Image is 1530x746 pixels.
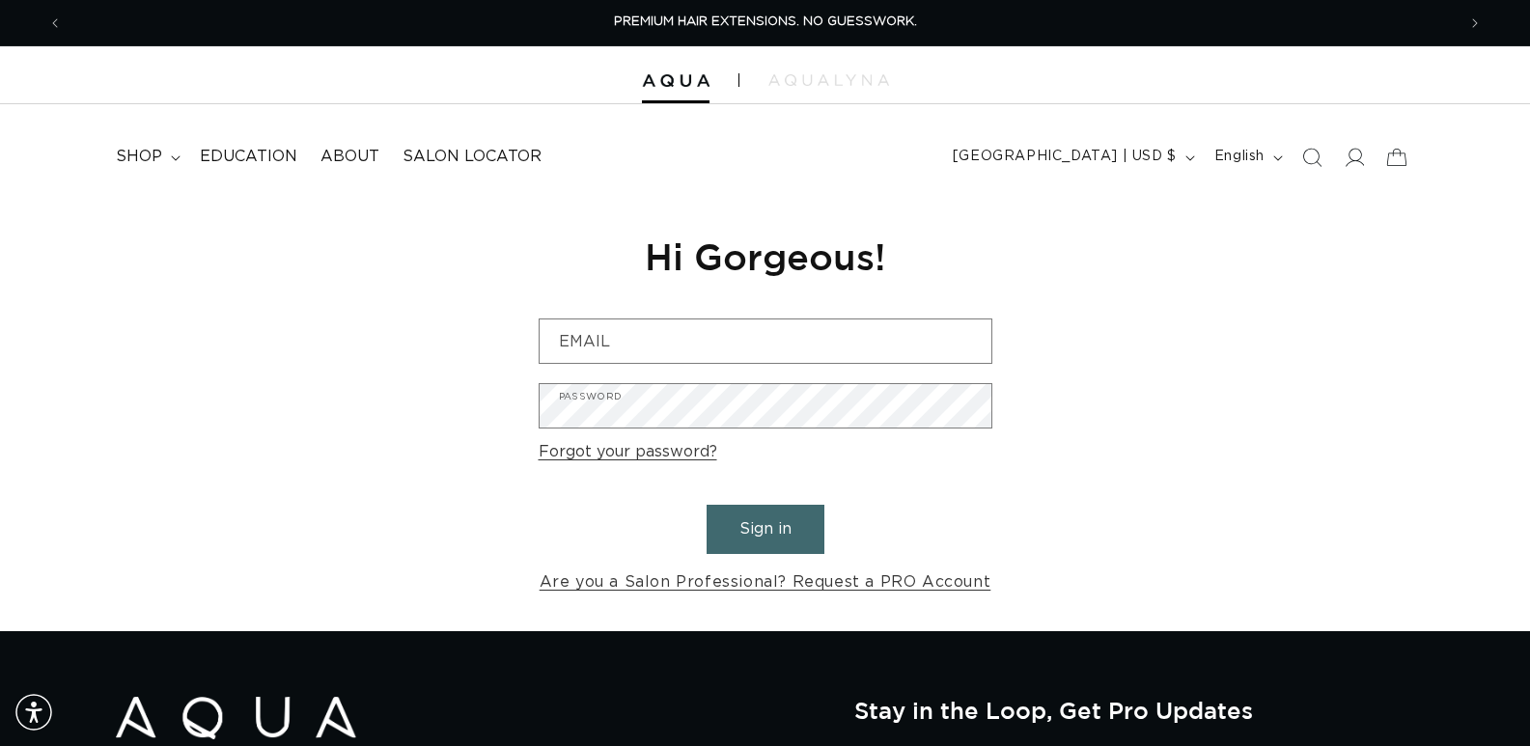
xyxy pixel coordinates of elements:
[707,505,824,554] button: Sign in
[540,319,991,363] input: Email
[320,147,379,167] span: About
[941,139,1203,176] button: [GEOGRAPHIC_DATA] | USD $
[539,233,992,280] h1: Hi Gorgeous!
[1291,136,1333,179] summary: Search
[104,135,188,179] summary: shop
[188,135,309,179] a: Education
[403,147,542,167] span: Salon Locator
[309,135,391,179] a: About
[540,568,991,596] a: Are you a Salon Professional? Request a PRO Account
[768,74,889,86] img: aqualyna.com
[854,697,1414,724] h2: Stay in the Loop, Get Pro Updates
[1433,653,1530,746] iframe: Chat Widget
[1214,147,1265,167] span: English
[391,135,553,179] a: Salon Locator
[116,147,162,167] span: shop
[539,438,717,466] a: Forgot your password?
[200,147,297,167] span: Education
[642,74,709,88] img: Aqua Hair Extensions
[614,15,917,28] span: PREMIUM HAIR EXTENSIONS. NO GUESSWORK.
[34,5,76,41] button: Previous announcement
[953,147,1177,167] span: [GEOGRAPHIC_DATA] | USD $
[1454,5,1496,41] button: Next announcement
[1203,139,1291,176] button: English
